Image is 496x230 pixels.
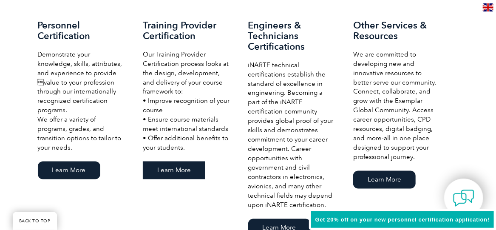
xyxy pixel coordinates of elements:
img: en [483,3,493,11]
a: Learn More [38,162,100,179]
a: Learn More [143,162,205,179]
p: iNARTE technical certifications establish the standard of excellence in engineering. Becoming a p... [248,60,337,210]
p: We are committed to developing new and innovative resources to better serve our community. Connec... [353,50,442,162]
h3: Other Services & Resources [353,20,442,41]
span: Get 20% off on your new personnel certification application! [315,216,490,223]
img: contact-chat.png [453,187,474,209]
h3: Training Provider Certification [143,20,231,41]
a: BACK TO TOP [13,212,57,230]
h3: Engineers & Technicians Certifications [248,20,337,52]
p: Our Training Provider Certification process looks at the design, development, and delivery of you... [143,50,231,153]
a: Learn More [353,171,416,189]
p: Demonstrate your knowledge, skills, attributes, and experience to provide value to your professi... [38,50,126,153]
h3: Personnel Certification [38,20,126,41]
